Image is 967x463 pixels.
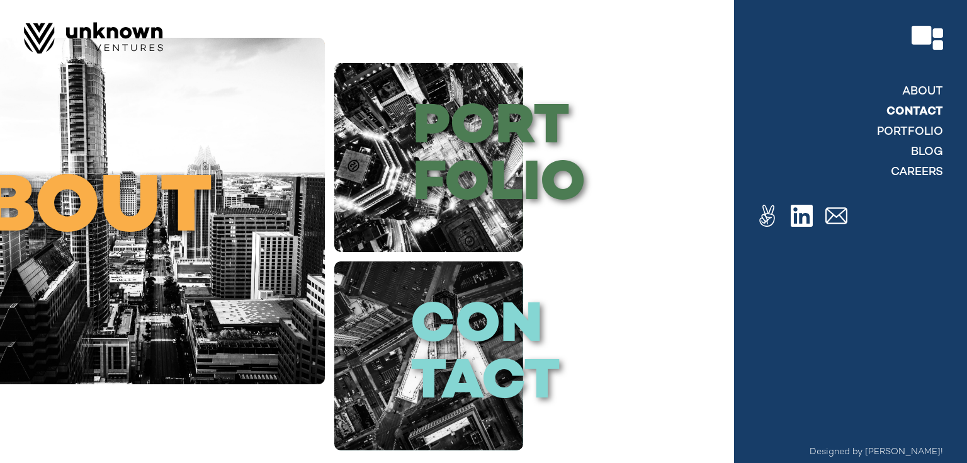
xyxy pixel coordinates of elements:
[886,105,943,120] a: contact
[911,145,943,160] a: blog
[810,446,943,459] a: Designed by [PERSON_NAME]!
[891,165,943,180] a: Careers
[24,22,163,54] img: Image of Unknown Ventures Logo.
[756,205,778,227] img: Image of the AngelList logo
[877,125,943,140] a: Portfolio
[791,205,813,227] img: Image of a Linkedin logo
[825,205,847,227] img: Image of a white email logo
[902,84,943,100] a: About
